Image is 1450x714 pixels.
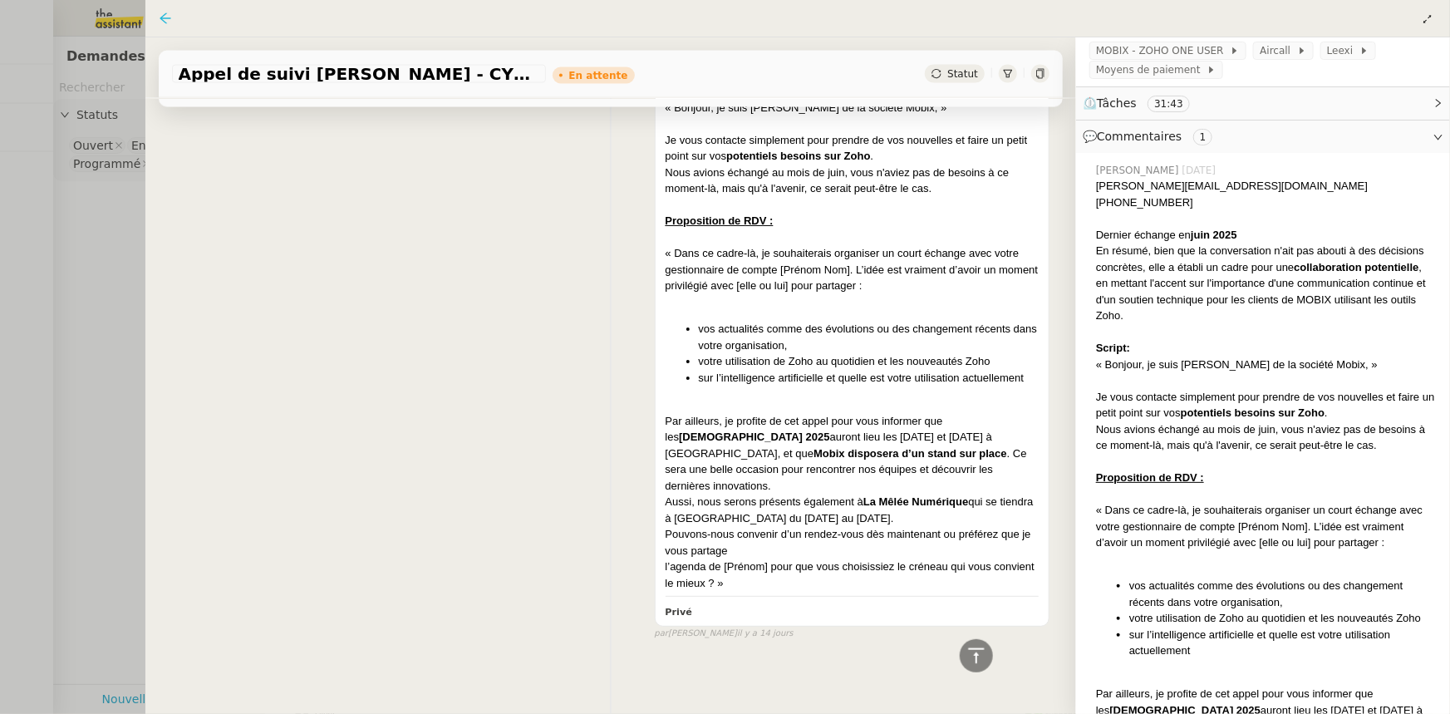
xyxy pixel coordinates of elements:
div: En résumé, bien que la conversation n'ait pas abouti à des décisions concrètes, elle a établi un ... [1096,243,1437,324]
li: sur l’intelligence artificielle et quelle est votre utilisation actuellement [699,370,1039,387]
strong: La Mêlée Numérique [863,495,968,508]
span: il y a 14 jours [737,627,794,641]
span: MOBIX - ZOHO ONE USER [1096,42,1230,59]
u: Proposition de RDV : [1096,471,1204,484]
nz-tag: 1 [1193,129,1213,145]
span: Tâches [1097,96,1137,110]
div: Nous avions échangé au mois de juin, vous n'aviez pas de besoins à ce moment-là, mais qu'à l'aven... [1096,421,1437,454]
li: vos actualités comme des évolutions ou des changement récents dans votre organisation, [699,321,1039,353]
strong: Script: [1096,342,1130,354]
div: Pouvons-nous convenir d’un rendez-vous dès maintenant ou préférez que je vous partage [666,526,1039,559]
u: Proposition de RDV : [666,214,774,227]
div: [PERSON_NAME][EMAIL_ADDRESS][DOMAIN_NAME] [1096,178,1437,195]
div: [PHONE_NUMBER] [1096,195,1437,211]
span: ⏲️ [1083,96,1204,110]
div: En attente [569,71,628,81]
div: Je vous contacte simplement pour prendre de vos nouvelles et faire un petit point sur vos . [666,132,1039,165]
div: 💬Commentaires 1 [1076,121,1450,153]
strong: potentiels besoins sur Zoho [1181,406,1325,419]
span: Leexi [1327,42,1359,59]
span: Statut [947,68,978,80]
strong: [DEMOGRAPHIC_DATA] 2025 [679,431,830,443]
span: 💬 [1083,130,1219,143]
span: Aircall [1260,42,1296,59]
div: Par ailleurs, je profite de cet appel pour vous informer que les auront lieu les [DATE] et [DATE]... [666,413,1039,495]
div: Nous avions échangé au mois de juin, vous n'aviez pas de besoins à ce moment-là, mais qu'à l'aven... [666,165,1039,197]
div: « Dans ce cadre-là, je souhaiterais organiser un court échange avec votre gestionnaire de compte ... [666,245,1039,294]
div: « Bonjour, je suis [PERSON_NAME] de la société Mobix, » [666,100,1039,116]
span: par [655,627,669,641]
nz-tag: 31:43 [1148,96,1190,112]
span: Commentaires [1097,130,1182,143]
li: vos actualités comme des évolutions ou des changement récents dans votre organisation, [1129,578,1437,610]
strong: Mobix disposera d’un stand sur place [813,447,1007,460]
strong: potentiels besoins sur Zoho [726,150,870,162]
strong: collaboration potentielle [1295,261,1419,273]
div: « Dans ce cadre-là, je souhaiterais organiser un court échange avec votre gestionnaire de compte ... [1096,502,1437,551]
div: Je vous contacte simplement pour prendre de vos nouvelles et faire un petit point sur vos . [1096,389,1437,421]
span: [DATE] [1182,163,1220,178]
span: [PERSON_NAME] [1096,163,1182,178]
b: Privé [666,607,692,618]
small: [PERSON_NAME] [655,627,794,641]
div: « Bonjour, je suis [PERSON_NAME] de la société Mobix, » [1096,357,1437,373]
div: Dernier échange en [1096,227,1437,244]
strong: juin 2025 [1191,229,1237,241]
div: l’agenda de [Prénom] pour que vous choisissiez le créneau qui vous convient le mieux ? » [666,559,1039,591]
li: sur l’intelligence artificielle et quelle est votre utilisation actuellement [1129,627,1437,659]
span: Appel de suivi [PERSON_NAME] - CYBERSERENO [179,66,539,82]
div: ⏲️Tâches 31:43 [1076,87,1450,120]
li: votre utilisation de Zoho au quotidien et les nouveautés Zoho [699,353,1039,370]
span: Moyens de paiement [1096,62,1207,78]
li: votre utilisation de Zoho au quotidien et les nouveautés Zoho [1129,610,1437,627]
div: Aussi, nous serons présents également à qui se tiendra à [GEOGRAPHIC_DATA] du [DATE] au [DATE]. [666,494,1039,526]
